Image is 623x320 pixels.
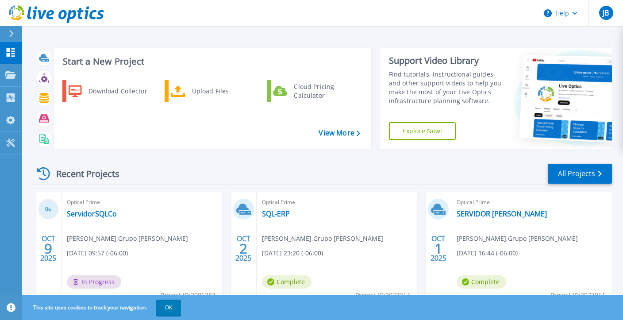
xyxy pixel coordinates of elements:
div: OCT 2025 [40,232,57,265]
span: [DATE] 09:57 (-06:00) [67,248,128,258]
span: 1 [435,245,442,252]
span: In Progress [67,275,121,289]
span: Optical Prime [67,197,217,207]
span: Complete [457,275,506,289]
span: Complete [262,275,311,289]
span: JB [603,9,609,16]
a: View More [319,129,360,137]
div: Find tutorials, instructional guides and other support videos to help you make the most of your L... [389,70,504,105]
div: Recent Projects [34,163,131,185]
a: Upload Files [165,80,255,102]
a: All Projects [548,164,612,184]
div: OCT 2025 [430,232,447,265]
span: [PERSON_NAME] , Grupo [PERSON_NAME] [67,234,188,243]
span: Project ID: 3085787 [161,290,215,300]
span: [DATE] 23:20 (-06:00) [262,248,323,258]
h3: 0 [38,204,59,215]
button: OK [156,300,181,316]
div: Upload Files [188,82,253,100]
span: % [48,207,51,212]
a: ServidorSQLCo [67,209,117,218]
div: Cloud Pricing Calculator [289,82,355,100]
div: Download Collector [84,82,151,100]
span: 2 [239,245,247,252]
span: [DATE] 16:44 (-06:00) [457,248,518,258]
span: Project ID: 3077314 [355,290,410,300]
span: [PERSON_NAME] , Grupo [PERSON_NAME] [457,234,578,243]
a: Download Collector [62,80,153,102]
a: Explore Now! [389,122,456,140]
h3: Start a New Project [63,57,360,66]
span: Optical Prime [457,197,607,207]
a: Cloud Pricing Calculator [267,80,358,102]
a: SERVIDOR [PERSON_NAME] [457,209,547,218]
div: OCT 2025 [235,232,252,265]
span: [PERSON_NAME] , Grupo [PERSON_NAME] [262,234,383,243]
a: SQL-ERP [262,209,290,218]
span: Optical Prime [262,197,412,207]
span: 9 [44,245,52,252]
span: This site uses cookies to track your navigation. [24,300,181,316]
div: Support Video Library [389,55,504,66]
span: Project ID: 3077061 [550,290,605,300]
